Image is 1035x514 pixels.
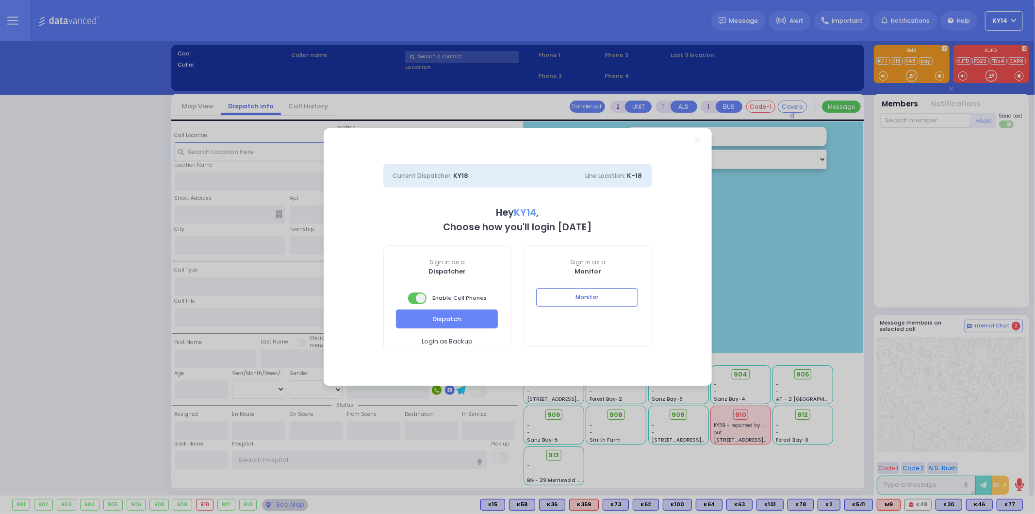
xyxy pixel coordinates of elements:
[396,309,498,328] button: Dispatch
[536,288,638,307] button: Monitor
[384,258,511,267] span: Sign in as a
[422,337,473,346] span: Login as Backup
[408,291,487,305] span: Enable Cell Phones
[393,171,452,180] span: Current Dispatcher:
[575,267,601,276] b: Monitor
[627,171,642,180] span: K-18
[514,206,537,219] span: KY14
[444,221,592,234] b: Choose how you'll login [DATE]
[454,171,469,180] span: KY18
[586,171,626,180] span: Line Location:
[496,206,539,219] b: Hey ,
[695,137,700,143] a: Close
[524,258,652,267] span: Sign in as a
[428,267,466,276] b: Dispatcher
